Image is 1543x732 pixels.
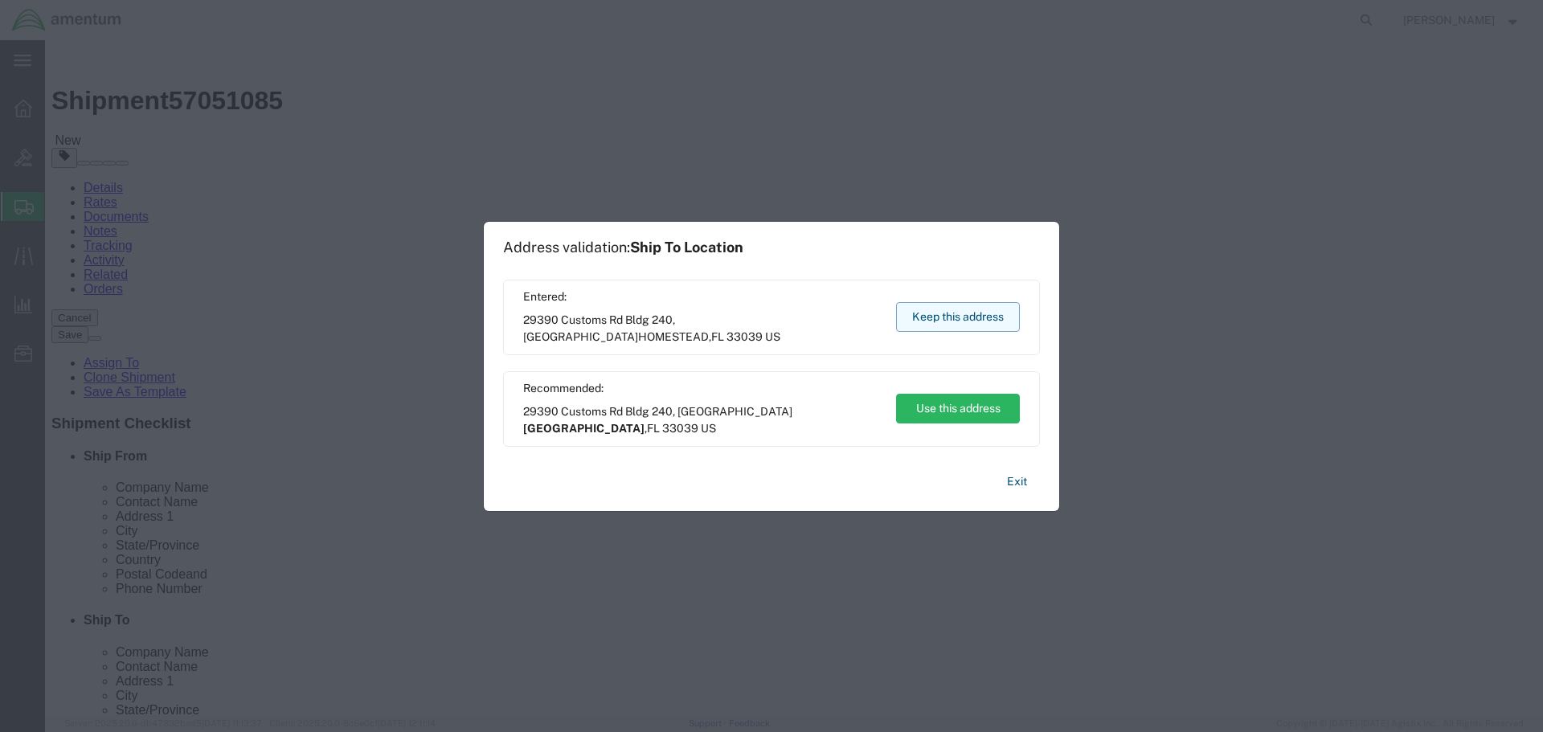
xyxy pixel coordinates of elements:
[711,330,724,343] span: FL
[896,394,1020,423] button: Use this address
[523,288,881,305] span: Entered:
[523,422,645,435] span: [GEOGRAPHIC_DATA]
[662,422,698,435] span: 33039
[701,422,716,435] span: US
[765,330,780,343] span: US
[523,403,881,437] span: 29390 Customs Rd Bldg 240, [GEOGRAPHIC_DATA] ,
[896,302,1020,332] button: Keep this address
[523,312,881,346] span: 29390 Customs Rd Bldg 240, [GEOGRAPHIC_DATA] ,
[630,239,743,256] span: Ship To Location
[638,330,709,343] span: HOMESTEAD
[647,422,660,435] span: FL
[994,468,1040,496] button: Exit
[726,330,763,343] span: 33039
[523,380,881,397] span: Recommended:
[503,239,743,256] h1: Address validation:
